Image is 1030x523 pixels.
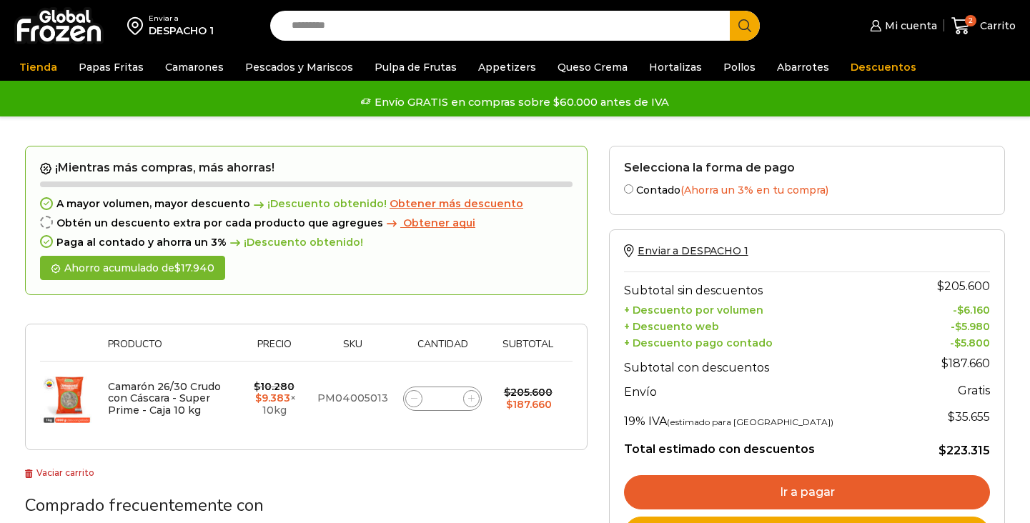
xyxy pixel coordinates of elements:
a: Obtener aqui [383,217,475,229]
bdi: 9.383 [255,392,290,404]
span: Carrito [976,19,1016,33]
td: PM04005013 [310,362,395,436]
th: + Descuento pago contado [624,333,909,349]
th: Producto [101,339,238,361]
th: Subtotal sin descuentos [624,272,909,301]
small: (estimado para [GEOGRAPHIC_DATA]) [667,417,833,427]
bdi: 5.800 [954,337,990,349]
a: Camarón 26/30 Crudo con Cáscara - Super Prime - Caja 10 kg [108,380,221,417]
td: × 10kg [238,362,310,436]
a: Mi cuenta [866,11,936,40]
bdi: 205.600 [937,279,990,293]
span: 2 [965,15,976,26]
button: Search button [730,11,760,41]
img: address-field-icon.svg [127,14,149,38]
a: Vaciar carrito [25,467,94,478]
input: Product quantity [432,389,452,409]
span: $ [255,392,262,404]
span: $ [254,380,260,393]
th: Precio [238,339,310,361]
span: $ [957,304,964,317]
th: Subtotal [490,339,565,361]
bdi: 5.980 [955,320,990,333]
strong: Gratis [958,384,990,397]
span: 35.655 [948,410,990,424]
a: 2 Carrito [951,9,1016,43]
span: $ [937,279,944,293]
span: Obtener más descuento [390,197,523,210]
td: - [909,301,990,317]
th: Cantidad [395,339,491,361]
a: Hortalizas [642,54,709,81]
bdi: 205.600 [504,386,553,399]
a: Queso Crema [550,54,635,81]
a: Camarones [158,54,231,81]
bdi: 187.660 [506,398,552,411]
th: Envío [624,378,909,403]
a: Tienda [12,54,64,81]
a: Enviar a DESPACHO 1 [624,244,748,257]
span: Comprado frecuentemente con [25,494,264,517]
th: Subtotal con descuentos [624,349,909,378]
span: ¡Descuento obtenido! [250,198,387,210]
a: Pollos [716,54,763,81]
label: Contado [624,181,990,196]
h2: ¡Mientras más compras, más ahorras! [40,161,573,175]
bdi: 6.160 [957,304,990,317]
bdi: 223.315 [939,444,990,457]
span: Mi cuenta [881,19,937,33]
span: $ [941,357,949,370]
span: $ [174,261,181,274]
input: Contado(Ahorra un 3% en tu compra) [624,184,633,194]
bdi: 17.940 [174,261,214,274]
div: DESPACHO 1 [149,24,214,38]
span: (Ahorra un 3% en tu compra) [680,184,828,196]
th: + Descuento por volumen [624,301,909,317]
div: Ahorro acumulado de [40,256,225,281]
span: $ [948,410,955,424]
a: Obtener más descuento [390,198,523,210]
a: Abarrotes [770,54,836,81]
a: Appetizers [471,54,543,81]
span: $ [504,386,510,399]
span: $ [506,398,512,411]
div: Enviar a [149,14,214,24]
div: Obtén un descuento extra por cada producto que agregues [40,217,573,229]
a: Pescados y Mariscos [238,54,360,81]
span: Enviar a DESPACHO 1 [638,244,748,257]
a: Papas Fritas [71,54,151,81]
a: Ir a pagar [624,475,990,509]
span: Obtener aqui [403,216,475,229]
span: $ [955,320,961,333]
div: A mayor volumen, mayor descuento [40,198,573,210]
span: ¡Descuento obtenido! [227,236,363,249]
a: Pulpa de Frutas [367,54,464,81]
span: $ [939,444,946,457]
td: - [909,333,990,349]
bdi: 187.660 [941,357,990,370]
div: Paga al contado y ahorra un 3% [40,236,573,249]
a: Descuentos [843,54,923,81]
th: Sku [310,339,395,361]
th: + Descuento web [624,317,909,333]
h2: Selecciona la forma de pago [624,161,990,174]
th: 19% IVA [624,403,909,432]
th: Total estimado con descuentos [624,432,909,459]
bdi: 10.280 [254,380,294,393]
span: $ [954,337,961,349]
td: - [909,317,990,333]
